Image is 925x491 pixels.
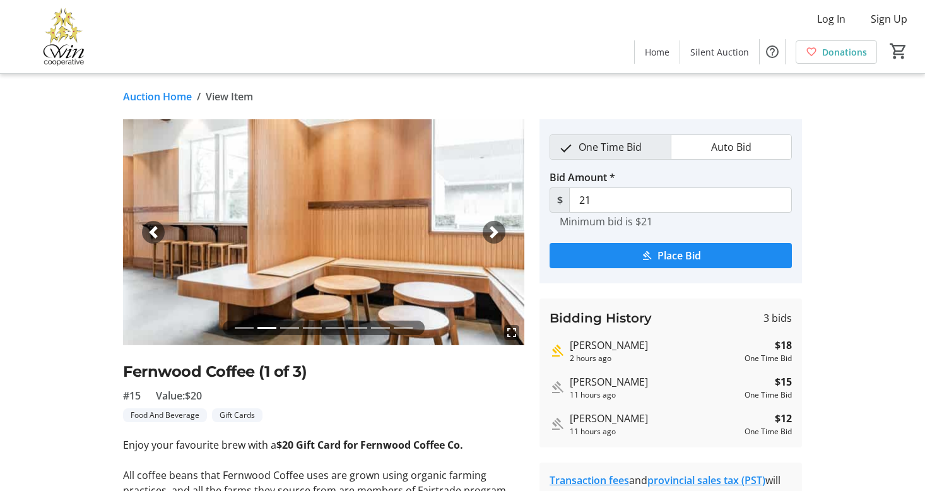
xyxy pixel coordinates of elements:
span: Value: $20 [156,388,202,403]
strong: $12 [775,411,792,426]
span: Auto Bid [704,135,759,159]
mat-icon: Outbid [550,380,565,395]
img: Victoria Women In Need Community Cooperative's Logo [8,5,120,68]
button: Sign Up [861,9,917,29]
span: Sign Up [871,11,907,27]
strong: $18 [775,338,792,353]
img: Image [123,119,524,345]
a: Auction Home [123,89,192,104]
button: Place Bid [550,243,792,268]
span: Silent Auction [690,45,749,59]
span: $ [550,187,570,213]
span: One Time Bid [571,135,649,159]
tr-label-badge: Gift Cards [212,408,262,422]
span: View Item [206,89,253,104]
strong: for Fernwood Coffee Co. [343,438,463,452]
div: One Time Bid [745,426,792,437]
h2: Fernwood Coffee (1 of 3) [123,360,524,383]
div: One Time Bid [745,389,792,401]
p: Enjoy your favourite brew with a [123,437,524,453]
tr-hint: Minimum bid is $21 [560,215,652,228]
span: 3 bids [763,311,792,326]
span: Donations [822,45,867,59]
div: 11 hours ago [570,426,739,437]
span: Log In [817,11,845,27]
div: [PERSON_NAME] [570,411,739,426]
div: One Time Bid [745,353,792,364]
strong: $20 Gift Card [276,438,341,452]
label: Bid Amount * [550,170,615,185]
div: [PERSON_NAME] [570,374,739,389]
div: 2 hours ago [570,353,739,364]
span: / [197,89,201,104]
h3: Bidding History [550,309,652,328]
button: Help [760,39,785,64]
div: 11 hours ago [570,389,739,401]
span: #15 [123,388,141,403]
a: Donations [796,40,877,64]
mat-icon: Outbid [550,417,565,432]
button: Log In [807,9,856,29]
mat-icon: Highest bid [550,343,565,358]
div: [PERSON_NAME] [570,338,739,353]
a: Silent Auction [680,40,759,64]
a: Transaction fees [550,473,629,487]
a: provincial sales tax (PST) [647,473,765,487]
mat-icon: fullscreen [504,325,519,340]
strong: $15 [775,374,792,389]
span: Place Bid [657,248,701,263]
tr-label-badge: Food And Beverage [123,408,207,422]
span: Home [645,45,669,59]
button: Cart [887,40,910,62]
a: Home [635,40,680,64]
